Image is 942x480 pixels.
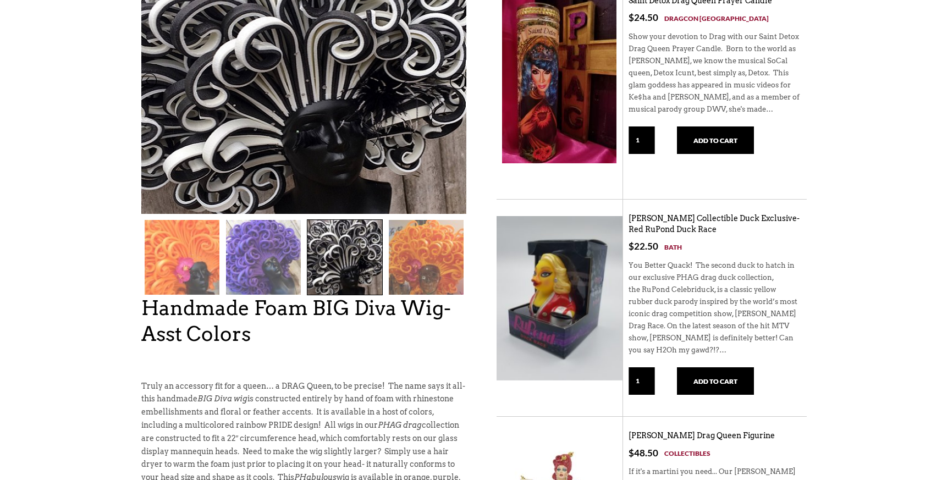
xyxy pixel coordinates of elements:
[629,447,658,459] bdi: 48.50
[629,367,655,395] input: Qty
[664,13,769,24] a: DragCon [GEOGRAPHIC_DATA]
[629,12,658,23] bdi: 24.50
[197,394,247,403] em: BIG Diva wig
[629,214,800,234] a: [PERSON_NAME] Collectible Duck Exclusive- Red RuPond Duck Race
[677,367,754,395] button: Add to cart
[629,240,634,252] span: $
[378,421,422,429] em: PHAG drag
[677,126,754,154] button: Add to cart
[629,253,801,368] div: You Better Quack! The second duck to hatch in our exclusive PHAG drag duck collection, the RuPond...
[664,241,682,253] a: Bath
[629,447,634,459] span: $
[664,448,710,459] a: Collectibles
[629,240,658,252] bdi: 22.50
[629,126,655,154] input: Qty
[629,24,801,127] div: Show your devotion to Drag with our Saint Detox Drag Queen Prayer Candle. Born to the world as [P...
[141,295,466,347] h1: Handmade Foam BIG Diva Wig- Asst Colors
[629,431,775,440] a: [PERSON_NAME] Drag Queen Figurine
[629,12,634,23] span: $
